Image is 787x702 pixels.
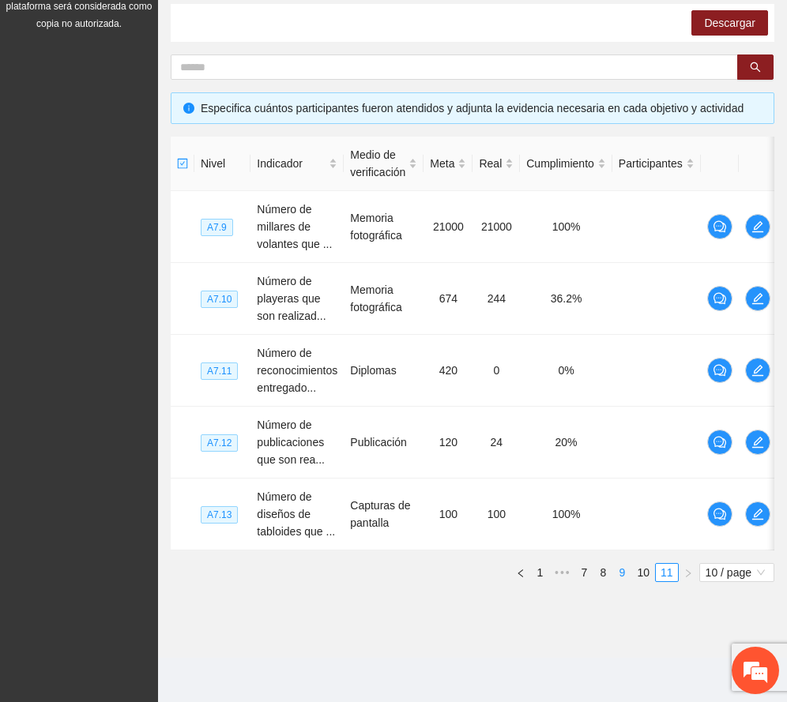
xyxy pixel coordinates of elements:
[511,563,530,582] li: Previous Page
[707,214,732,239] button: comment
[699,563,774,582] div: Page Size
[473,479,520,550] td: 100
[473,335,520,407] td: 0
[691,10,768,36] button: Descargar
[526,155,594,172] span: Cumplimiento
[344,407,424,479] td: Publicación
[706,564,768,581] span: 10 / page
[745,430,770,455] button: edit
[344,137,424,191] th: Medio de verificación
[424,137,473,191] th: Meta
[530,563,549,582] li: 1
[201,362,238,380] span: A7.11
[745,358,770,383] button: edit
[683,569,693,578] span: right
[201,99,762,117] div: Especifica cuántos participantes fueron atendidos y adjunta la evidencia necesaria en cada objeti...
[201,506,238,524] span: A7.13
[201,219,233,236] span: A7.9
[344,263,424,335] td: Memoria fotográfica
[707,430,732,455] button: comment
[344,479,424,550] td: Capturas de pantalla
[520,335,612,407] td: 0%
[257,490,335,538] span: Número de diseños de tabloides que ...
[632,564,654,581] a: 10
[473,263,520,335] td: 244
[424,263,473,335] td: 674
[194,137,250,191] th: Nivel
[520,137,612,191] th: Cumplimiento
[257,275,326,322] span: Número de playeras que son realizad...
[257,419,325,466] span: Número de publicaciones que son rea...
[259,8,297,46] div: Minimizar ventana de chat en vivo
[613,564,631,581] a: 9
[746,364,770,377] span: edit
[612,137,701,191] th: Participantes
[82,81,265,101] div: Chatee con nosotros ahora
[424,335,473,407] td: 420
[92,211,218,370] span: Estamos en línea.
[707,358,732,383] button: comment
[746,220,770,233] span: edit
[177,158,188,169] span: check-square
[745,501,770,527] button: edit
[350,146,405,181] span: Medio de verificación
[679,563,698,582] li: Next Page
[520,479,612,550] td: 100%
[707,286,732,311] button: comment
[479,155,502,172] span: Real
[746,292,770,305] span: edit
[737,54,774,80] button: search
[679,563,698,582] button: right
[511,563,530,582] button: left
[704,14,755,32] span: Descargar
[593,563,612,582] li: 8
[549,563,574,582] span: •••
[257,347,337,394] span: Número de reconocimientos entregado...
[473,191,520,263] td: 21000
[183,103,194,114] span: info-circle
[656,564,678,581] a: 11
[750,62,761,74] span: search
[531,564,548,581] a: 1
[549,563,574,582] li: Previous 5 Pages
[574,563,593,582] li: 7
[655,563,679,582] li: 11
[612,563,631,582] li: 9
[746,508,770,520] span: edit
[250,137,344,191] th: Indicador
[473,407,520,479] td: 24
[520,263,612,335] td: 36.2%
[745,286,770,311] button: edit
[745,214,770,239] button: edit
[344,191,424,263] td: Memoria fotográfica
[594,564,612,581] a: 8
[257,155,326,172] span: Indicador
[430,155,454,172] span: Meta
[520,407,612,479] td: 20%
[257,203,332,250] span: Número de millares de volantes que ...
[424,407,473,479] td: 120
[201,291,238,308] span: A7.10
[344,335,424,407] td: Diplomas
[631,563,655,582] li: 10
[619,155,683,172] span: Participantes
[575,564,593,581] a: 7
[473,137,520,191] th: Real
[424,479,473,550] td: 100
[707,501,732,527] button: comment
[201,434,238,452] span: A7.12
[516,569,525,578] span: left
[520,191,612,263] td: 100%
[8,431,301,486] textarea: Escriba su mensaje y pulse “Intro”
[424,191,473,263] td: 21000
[746,436,770,449] span: edit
